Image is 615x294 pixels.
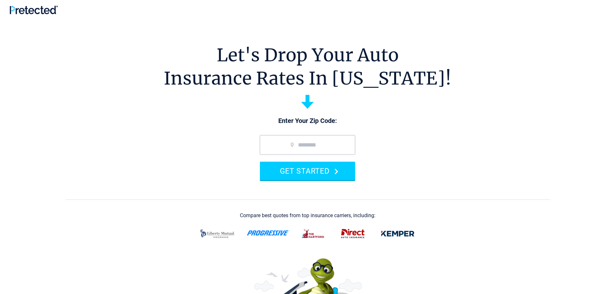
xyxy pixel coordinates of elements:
img: kemper [376,225,419,242]
img: direct [337,225,369,242]
button: GET STARTED [260,162,355,180]
div: Compare best quotes from top insurance carriers, including: [240,213,375,218]
img: liberty [196,225,239,242]
img: thehartford [298,225,329,242]
img: Pretected Logo [10,5,58,14]
h1: Let's Drop Your Auto Insurance Rates In [US_STATE]! [164,44,451,90]
p: Enter Your Zip Code: [253,117,362,126]
img: progressive [247,230,290,236]
input: zip code [260,135,355,155]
